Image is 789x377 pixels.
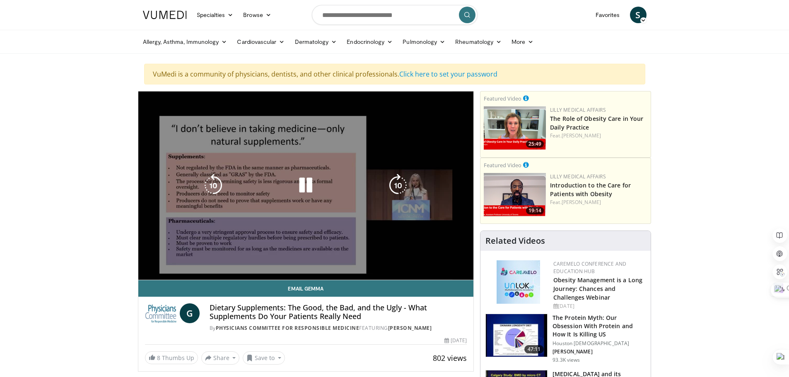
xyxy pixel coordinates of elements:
[210,303,467,321] h4: Dietary Supplements: The Good, the Bad, and the Ugly - What Supplements Do Your Patients Really Need
[553,357,580,363] p: 93.3K views
[497,260,540,304] img: 45df64a9-a6de-482c-8a90-ada250f7980c.png.150x105_q85_autocrop_double_scale_upscale_version-0.2.jpg
[550,173,606,180] a: Lilly Medical Affairs
[484,173,546,216] img: acc2e291-ced4-4dd5-b17b-d06994da28f3.png.150x105_q85_crop-smart_upscale.png
[484,106,546,150] a: 25:49
[399,70,497,79] a: Click here to set your password
[550,132,647,139] div: Feat.
[444,337,467,344] div: [DATE]
[550,181,631,198] a: Introduction to the Care for Patients with Obesity
[484,173,546,216] a: 19:14
[484,106,546,150] img: e1208b6b-349f-4914-9dd7-f97803bdbf1d.png.150x105_q85_crop-smart_upscale.png
[550,115,643,131] a: The Role of Obesity Care in Your Daily Practice
[145,303,176,323] img: Physicians Committee for Responsible Medicine
[232,34,290,50] a: Cardiovascular
[201,351,240,365] button: Share
[138,91,474,280] video-js: Video Player
[484,95,521,102] small: Featured Video
[553,303,644,310] div: [DATE]
[507,34,538,50] a: More
[630,7,647,23] a: S
[145,351,198,364] a: 8 Thumbs Up
[388,324,432,331] a: [PERSON_NAME]
[553,314,646,339] h3: The Protein Myth: Our Obsession With Protein and How It Is Killing US
[210,324,467,332] div: By FEATURING
[553,260,626,275] a: CaReMeLO Conference and Education Hub
[553,340,646,347] p: Houston [DEMOGRAPHIC_DATA]
[433,353,467,363] span: 802 views
[524,345,544,353] span: 47:11
[553,348,646,355] p: [PERSON_NAME]
[562,132,601,139] a: [PERSON_NAME]
[550,106,606,113] a: Lilly Medical Affairs
[591,7,625,23] a: Favorites
[138,280,474,297] a: Email Gemma
[398,34,450,50] a: Pulmonology
[243,351,285,365] button: Save to
[550,199,647,206] div: Feat.
[290,34,342,50] a: Dermatology
[312,5,478,25] input: Search topics, interventions
[485,314,646,363] a: 47:11 The Protein Myth: Our Obsession With Protein and How It Is Killing US Houston [DEMOGRAPHIC_...
[138,34,232,50] a: Allergy, Asthma, Immunology
[450,34,507,50] a: Rheumatology
[342,34,398,50] a: Endocrinology
[143,11,187,19] img: VuMedi Logo
[192,7,239,23] a: Specialties
[157,354,160,362] span: 8
[553,276,642,301] a: Obesity Management is a Long Journey: Chances and Challenges Webinar
[485,236,545,246] h4: Related Videos
[144,64,645,84] div: VuMedi is a community of physicians, dentists, and other clinical professionals.
[526,207,544,214] span: 19:14
[238,7,276,23] a: Browse
[562,199,601,206] a: [PERSON_NAME]
[486,314,547,357] img: b7b8b05e-5021-418b-a89a-60a270e7cf82.150x105_q85_crop-smart_upscale.jpg
[526,140,544,148] span: 25:49
[180,303,200,323] a: G
[484,161,521,169] small: Featured Video
[216,324,360,331] a: Physicians Committee for Responsible Medicine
